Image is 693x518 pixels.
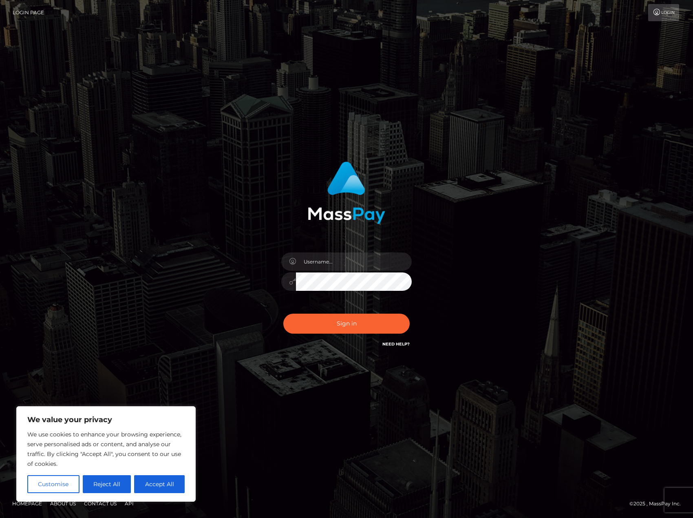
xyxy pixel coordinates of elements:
[134,475,185,493] button: Accept All
[47,497,79,510] a: About Us
[16,406,196,502] div: We value your privacy
[81,497,120,510] a: Contact Us
[283,314,410,334] button: Sign in
[27,415,185,425] p: We value your privacy
[121,497,137,510] a: API
[27,429,185,469] p: We use cookies to enhance your browsing experience, serve personalised ads or content, and analys...
[13,4,44,21] a: Login Page
[9,497,45,510] a: Homepage
[296,252,412,271] input: Username...
[629,499,687,508] div: © 2025 , MassPay Inc.
[382,341,410,347] a: Need Help?
[83,475,131,493] button: Reject All
[308,162,385,224] img: MassPay Login
[27,475,79,493] button: Customise
[648,4,679,21] a: Login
